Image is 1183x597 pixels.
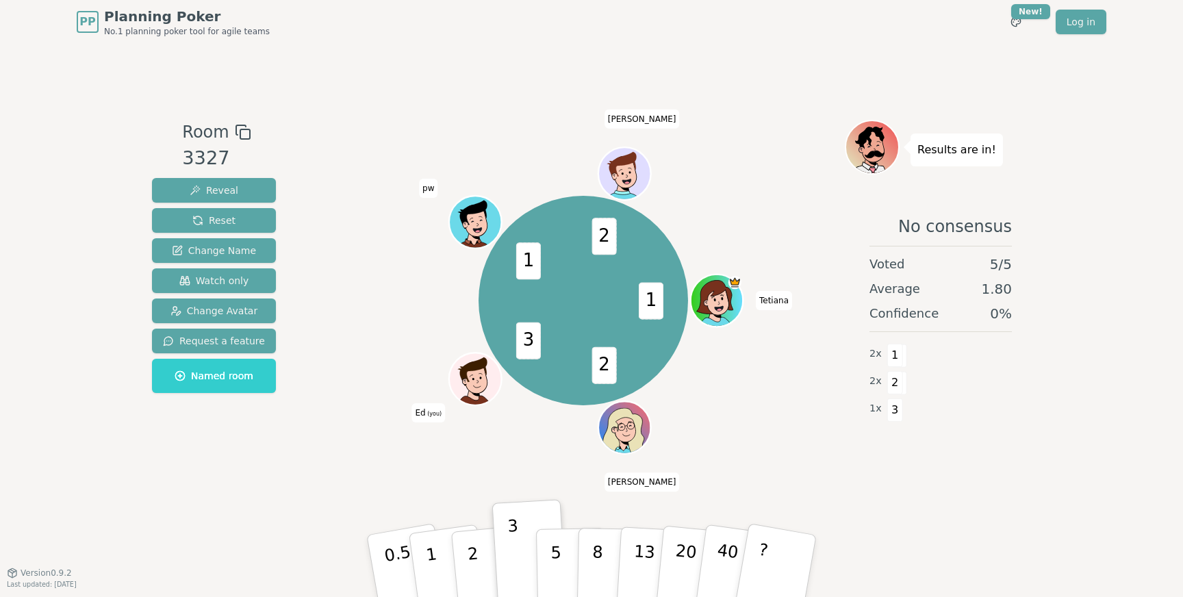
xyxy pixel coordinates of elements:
[869,304,939,323] span: Confidence
[869,279,920,298] span: Average
[7,581,77,588] span: Last updated: [DATE]
[917,140,996,160] p: Results are in!
[869,346,882,361] span: 2 x
[869,401,882,416] span: 1 x
[898,216,1012,238] span: No consensus
[182,120,229,144] span: Room
[591,218,616,255] span: 2
[21,568,72,579] span: Version 0.9.2
[411,403,445,422] span: Click to change your name
[104,7,270,26] span: Planning Poker
[591,346,616,383] span: 2
[990,255,1012,274] span: 5 / 5
[1056,10,1106,34] a: Log in
[152,329,276,353] button: Request a feature
[419,179,437,198] span: Click to change your name
[79,14,95,30] span: PP
[728,276,741,289] span: Tetiana is the host
[516,242,540,279] span: 1
[7,568,72,579] button: Version0.9.2
[175,369,253,383] span: Named room
[605,472,680,492] span: Click to change your name
[163,334,265,348] span: Request a feature
[869,374,882,389] span: 2 x
[605,110,680,129] span: Click to change your name
[516,322,540,359] span: 3
[981,279,1012,298] span: 1.80
[450,355,500,404] button: Click to change your avatar
[887,344,903,367] span: 1
[152,178,276,203] button: Reveal
[179,274,249,288] span: Watch only
[426,411,442,417] span: (you)
[990,304,1012,323] span: 0 %
[152,208,276,233] button: Reset
[1011,4,1050,19] div: New!
[104,26,270,37] span: No.1 planning poker tool for agile teams
[170,304,258,318] span: Change Avatar
[639,282,663,319] span: 1
[172,244,256,257] span: Change Name
[507,516,522,591] p: 3
[869,255,905,274] span: Voted
[887,398,903,422] span: 3
[756,291,792,310] span: Click to change your name
[887,371,903,394] span: 2
[192,214,236,227] span: Reset
[152,238,276,263] button: Change Name
[152,268,276,293] button: Watch only
[152,359,276,393] button: Named room
[190,183,238,197] span: Reveal
[77,7,270,37] a: PPPlanning PokerNo.1 planning poker tool for agile teams
[1004,10,1028,34] button: New!
[182,144,251,173] div: 3327
[152,298,276,323] button: Change Avatar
